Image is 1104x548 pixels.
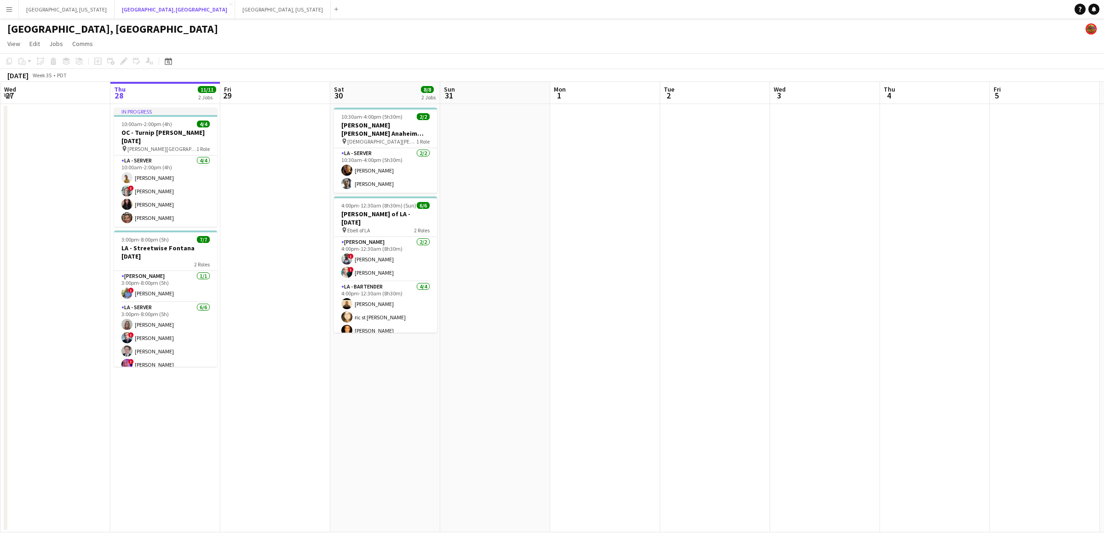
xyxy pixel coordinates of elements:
[1086,23,1097,35] app-user-avatar: Rollin Hero
[194,261,210,268] span: 2 Roles
[334,282,437,353] app-card-role: LA - Bartender4/44:00pm-12:30am (8h30m)[PERSON_NAME]ric st [PERSON_NAME][PERSON_NAME]
[341,202,416,209] span: 4:00pm-12:30am (8h30m) (Sun)
[334,85,344,93] span: Sat
[69,38,97,50] a: Comms
[114,108,217,227] app-job-card: In progress10:00am-2:00pm (4h)4/4OC - Turnip [PERSON_NAME] [DATE] [PERSON_NAME][GEOGRAPHIC_DATA]1...
[127,145,196,152] span: [PERSON_NAME][GEOGRAPHIC_DATA]
[417,202,430,209] span: 6/6
[57,72,67,79] div: PDT
[334,237,437,282] app-card-role: [PERSON_NAME]2/24:00pm-12:30am (8h30m)![PERSON_NAME]![PERSON_NAME]
[3,90,16,101] span: 27
[128,332,134,338] span: !
[197,121,210,127] span: 4/4
[417,113,430,120] span: 2/2
[444,85,455,93] span: Sun
[664,85,674,93] span: Tue
[114,108,217,115] div: In progress
[421,86,434,93] span: 8/8
[994,85,1001,93] span: Fri
[992,90,1001,101] span: 5
[347,138,416,145] span: [DEMOGRAPHIC_DATA][PERSON_NAME]
[29,40,40,48] span: Edit
[121,236,169,243] span: 3:00pm-8:00pm (5h)
[334,121,437,138] h3: [PERSON_NAME] [PERSON_NAME] Anaheim [DATE]
[348,267,354,272] span: !
[114,128,217,145] h3: OC - Turnip [PERSON_NAME] [DATE]
[347,227,370,234] span: Ebell of LA
[662,90,674,101] span: 2
[72,40,93,48] span: Comms
[554,85,566,93] span: Mon
[334,196,437,333] app-job-card: 4:00pm-12:30am (8h30m) (Sun)6/6[PERSON_NAME] of LA - [DATE] Ebell of LA2 Roles[PERSON_NAME]2/24:0...
[334,108,437,193] app-job-card: 10:30am-4:00pm (5h30m)2/2[PERSON_NAME] [PERSON_NAME] Anaheim [DATE] [DEMOGRAPHIC_DATA][PERSON_NAM...
[114,85,126,93] span: Thu
[4,85,16,93] span: Wed
[128,288,134,293] span: !
[114,244,217,260] h3: LA - Streetwise Fontana [DATE]
[114,302,217,400] app-card-role: LA - Server6/63:00pm-8:00pm (5h)[PERSON_NAME]![PERSON_NAME][PERSON_NAME]![PERSON_NAME]
[114,156,217,227] app-card-role: LA - Server4/410:00am-2:00pm (4h)[PERSON_NAME]![PERSON_NAME][PERSON_NAME][PERSON_NAME]
[235,0,331,18] button: [GEOGRAPHIC_DATA], [US_STATE]
[4,38,24,50] a: View
[26,38,44,50] a: Edit
[882,90,895,101] span: 4
[341,113,402,120] span: 10:30am-4:00pm (5h30m)
[128,185,134,191] span: !
[114,271,217,302] app-card-role: [PERSON_NAME]1/13:00pm-8:00pm (5h)![PERSON_NAME]
[30,72,53,79] span: Week 35
[414,227,430,234] span: 2 Roles
[7,40,20,48] span: View
[552,90,566,101] span: 1
[416,138,430,145] span: 1 Role
[121,121,172,127] span: 10:00am-2:00pm (4h)
[421,94,436,101] div: 2 Jobs
[114,231,217,367] app-job-card: 3:00pm-8:00pm (5h)7/7LA - Streetwise Fontana [DATE]2 Roles[PERSON_NAME]1/13:00pm-8:00pm (5h)![PER...
[348,254,354,259] span: !
[7,22,218,36] h1: [GEOGRAPHIC_DATA], [GEOGRAPHIC_DATA]
[334,210,437,226] h3: [PERSON_NAME] of LA - [DATE]
[115,0,235,18] button: [GEOGRAPHIC_DATA], [GEOGRAPHIC_DATA]
[7,71,29,80] div: [DATE]
[198,86,216,93] span: 11/11
[224,85,231,93] span: Fri
[772,90,786,101] span: 3
[333,90,344,101] span: 30
[443,90,455,101] span: 31
[19,0,115,18] button: [GEOGRAPHIC_DATA], [US_STATE]
[49,40,63,48] span: Jobs
[223,90,231,101] span: 29
[46,38,67,50] a: Jobs
[198,94,216,101] div: 2 Jobs
[774,85,786,93] span: Wed
[196,145,210,152] span: 1 Role
[334,148,437,193] app-card-role: LA - Server2/210:30am-4:00pm (5h30m)[PERSON_NAME][PERSON_NAME]
[128,359,134,364] span: !
[884,85,895,93] span: Thu
[197,236,210,243] span: 7/7
[113,90,126,101] span: 28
